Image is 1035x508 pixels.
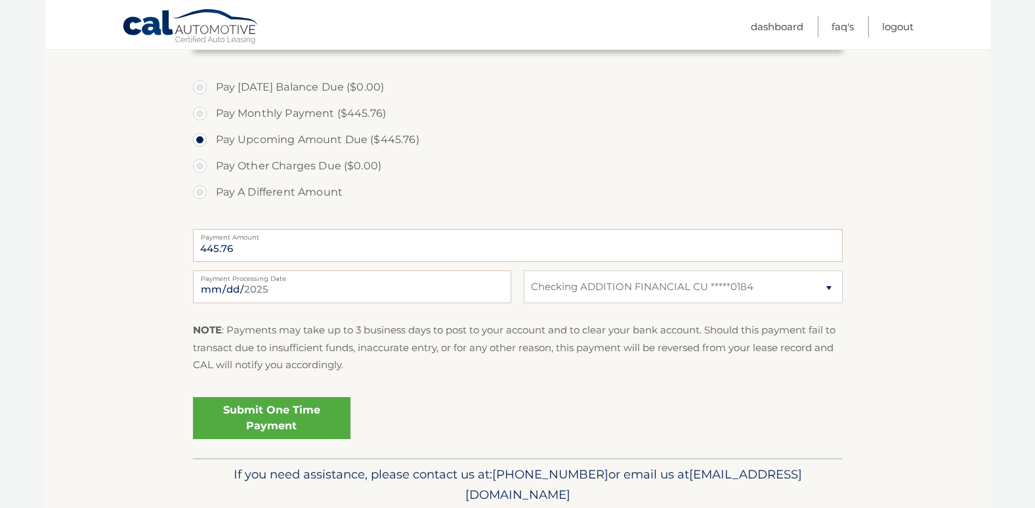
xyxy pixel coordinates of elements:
[193,270,511,281] label: Payment Processing Date
[882,16,914,37] a: Logout
[193,397,350,439] a: Submit One Time Payment
[193,74,843,100] label: Pay [DATE] Balance Due ($0.00)
[193,324,222,336] strong: NOTE
[122,9,260,47] a: Cal Automotive
[832,16,854,37] a: FAQ's
[193,100,843,127] label: Pay Monthly Payment ($445.76)
[193,229,843,262] input: Payment Amount
[201,464,834,506] p: If you need assistance, please contact us at: or email us at
[193,270,511,303] input: Payment Date
[193,153,843,179] label: Pay Other Charges Due ($0.00)
[751,16,803,37] a: Dashboard
[193,127,843,153] label: Pay Upcoming Amount Due ($445.76)
[193,322,843,373] p: : Payments may take up to 3 business days to post to your account and to clear your bank account....
[492,467,608,482] span: [PHONE_NUMBER]
[193,229,843,240] label: Payment Amount
[193,179,843,205] label: Pay A Different Amount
